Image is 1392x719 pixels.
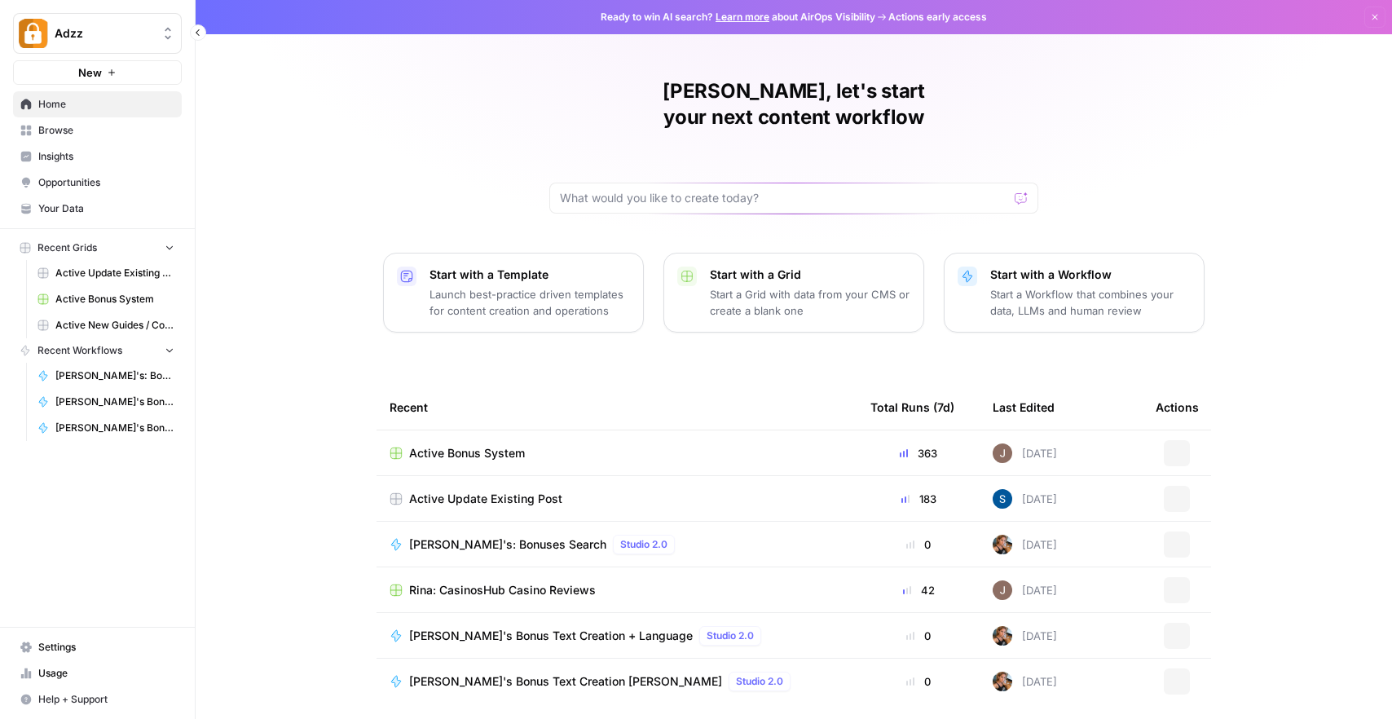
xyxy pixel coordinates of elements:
a: Rina: CasinosHub Casino Reviews [390,582,844,598]
a: Opportunities [13,170,182,196]
div: [DATE] [993,489,1057,509]
button: New [13,60,182,85]
a: Active Bonus System [30,286,182,312]
div: [DATE] [993,626,1057,646]
a: Learn more [716,11,769,23]
p: Launch best-practice driven templates for content creation and operations [429,286,630,319]
button: Start with a TemplateLaunch best-practice driven templates for content creation and operations [383,253,644,333]
span: Recent Workflows [37,343,122,358]
div: Recent [390,385,844,430]
span: Actions early access [888,10,987,24]
div: [DATE] [993,580,1057,600]
span: Settings [38,640,174,655]
a: Active Update Existing Post [390,491,844,507]
p: Start with a Template [429,267,630,283]
span: Usage [38,666,174,681]
span: Rina: CasinosHub Casino Reviews [409,582,596,598]
span: Opportunities [38,175,174,190]
button: Start with a GridStart a Grid with data from your CMS or create a blank one [663,253,924,333]
p: Start a Workflow that combines your data, LLMs and human review [990,286,1191,319]
h1: [PERSON_NAME], let's start your next content workflow [549,78,1038,130]
button: Recent Workflows [13,338,182,363]
div: 363 [870,445,967,461]
span: Help + Support [38,692,174,707]
p: Start with a Grid [710,267,910,283]
a: Usage [13,660,182,686]
span: Browse [38,123,174,138]
img: Adzz Logo [19,19,48,48]
input: What would you like to create today? [560,190,1008,206]
span: Insights [38,149,174,164]
a: [PERSON_NAME]'s: Bonuses Search [30,363,182,389]
div: 0 [870,536,967,553]
span: Your Data [38,201,174,216]
span: Ready to win AI search? about AirOps Visibility [601,10,875,24]
a: Active New Guides / Compact KW Strategy [30,312,182,338]
span: Studio 2.0 [620,537,667,552]
a: [PERSON_NAME]'s Bonus Text Creation [PERSON_NAME]Studio 2.0 [390,672,844,691]
span: [PERSON_NAME]'s Bonus Text Creation + Language [409,628,693,644]
div: [DATE] [993,535,1057,554]
a: Active Update Existing Post [30,260,182,286]
span: Studio 2.0 [707,629,754,643]
div: Total Runs (7d) [870,385,954,430]
a: [PERSON_NAME]'s Bonus Text Creation + LanguageStudio 2.0 [390,626,844,646]
div: 42 [870,582,967,598]
div: [DATE] [993,672,1057,691]
span: Active New Guides / Compact KW Strategy [55,318,174,333]
a: Your Data [13,196,182,222]
span: [PERSON_NAME]'s Bonus Text Creation + Language [55,395,174,409]
img: nwfydx8388vtdjnj28izaazbsiv8 [993,626,1012,646]
span: Adzz [55,25,153,42]
span: [PERSON_NAME]'s: Bonuses Search [55,368,174,383]
div: 183 [870,491,967,507]
span: [PERSON_NAME]'s Bonus Text Creation [PERSON_NAME] [55,421,174,435]
div: Actions [1156,385,1199,430]
a: Browse [13,117,182,143]
img: qk6vosqy2sb4ovvtvs3gguwethpi [993,580,1012,600]
span: Active Bonus System [409,445,525,461]
span: New [78,64,102,81]
img: v57kel29kunc1ymryyci9cunv9zd [993,489,1012,509]
div: 0 [870,628,967,644]
a: [PERSON_NAME]'s Bonus Text Creation + Language [30,389,182,415]
span: Active Bonus System [55,292,174,307]
a: Settings [13,634,182,660]
span: [PERSON_NAME]'s: Bonuses Search [409,536,606,553]
span: Active Update Existing Post [55,266,174,280]
a: Insights [13,143,182,170]
button: Start with a WorkflowStart a Workflow that combines your data, LLMs and human review [944,253,1205,333]
span: Studio 2.0 [736,674,783,689]
div: 0 [870,673,967,690]
span: Active Update Existing Post [409,491,562,507]
span: [PERSON_NAME]'s Bonus Text Creation [PERSON_NAME] [409,673,722,690]
img: nwfydx8388vtdjnj28izaazbsiv8 [993,672,1012,691]
a: Home [13,91,182,117]
p: Start a Grid with data from your CMS or create a blank one [710,286,910,319]
p: Start with a Workflow [990,267,1191,283]
div: [DATE] [993,443,1057,463]
img: qk6vosqy2sb4ovvtvs3gguwethpi [993,443,1012,463]
a: Active Bonus System [390,445,844,461]
div: Last Edited [993,385,1055,430]
a: [PERSON_NAME]'s: Bonuses SearchStudio 2.0 [390,535,844,554]
a: [PERSON_NAME]'s Bonus Text Creation [PERSON_NAME] [30,415,182,441]
span: Home [38,97,174,112]
button: Help + Support [13,686,182,712]
span: Recent Grids [37,240,97,255]
img: nwfydx8388vtdjnj28izaazbsiv8 [993,535,1012,554]
button: Workspace: Adzz [13,13,182,54]
button: Recent Grids [13,236,182,260]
